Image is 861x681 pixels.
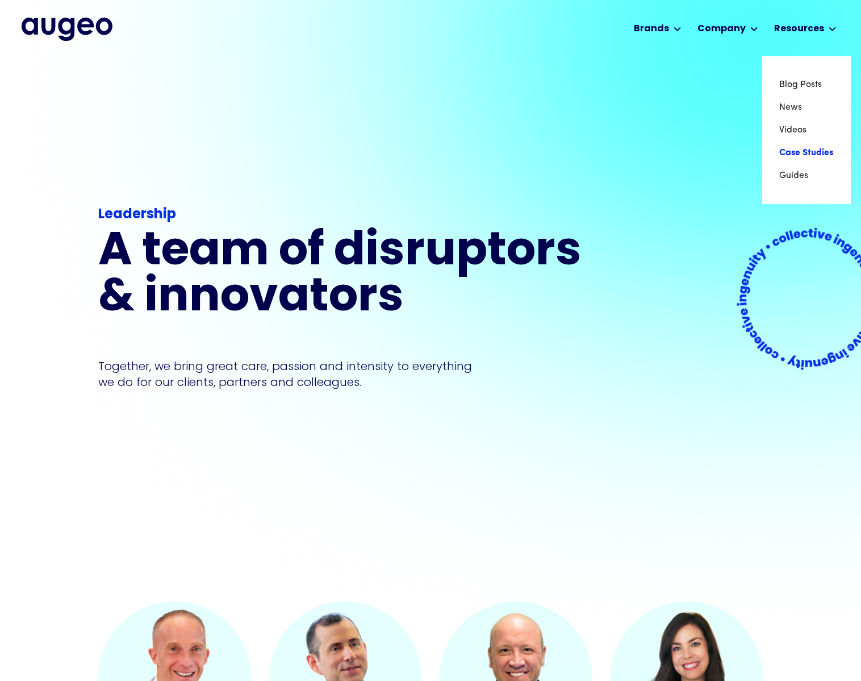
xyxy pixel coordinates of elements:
a: Videos [779,119,834,142]
a: News [779,96,834,119]
nav: Resources [762,56,851,204]
img: Augeo's full logo in midnight blue. [22,18,112,40]
div: Resources [774,22,824,36]
div: Company [697,22,746,36]
a: Blog Posts [779,73,834,96]
a: home [22,18,112,40]
div: Brands [634,22,669,36]
a: Guides [779,164,834,187]
a: Case Studies [779,142,834,164]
